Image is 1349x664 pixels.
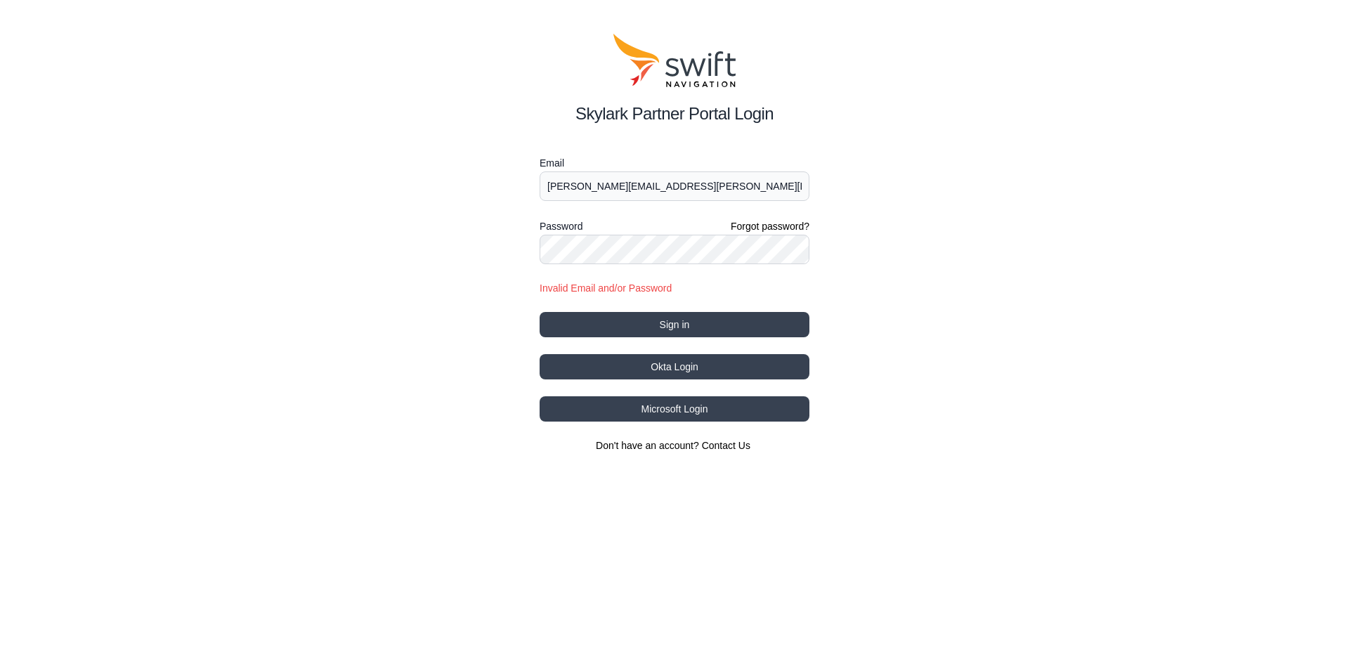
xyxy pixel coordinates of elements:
[540,218,582,235] label: Password
[540,101,809,126] h2: Skylark Partner Portal Login
[540,396,809,422] button: Microsoft Login
[540,281,809,295] div: Invalid Email and/or Password
[540,155,809,171] label: Email
[540,354,809,379] button: Okta Login
[540,312,809,337] button: Sign in
[731,219,809,233] a: Forgot password?
[540,438,809,453] section: Don't have an account?
[702,440,750,451] a: Contact Us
